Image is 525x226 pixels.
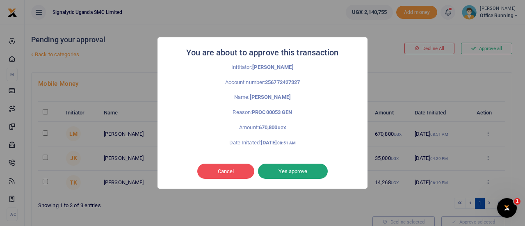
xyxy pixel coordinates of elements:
span: 1 [514,198,520,205]
strong: 670,800 [259,124,286,130]
strong: [DATE] [261,139,296,146]
button: Yes approve [258,164,328,179]
strong: [PERSON_NAME] [250,94,291,100]
h2: You are about to approve this transaction [186,46,338,60]
small: UGX [278,126,286,130]
iframe: Intercom live chat [497,198,517,218]
strong: [PERSON_NAME] [252,64,293,70]
strong: PROC00053 GEN [252,109,292,115]
p: Inititator: [176,63,349,72]
p: Name: [176,93,349,102]
small: 08:51 AM [277,141,296,145]
strong: 256772427327 [265,79,300,85]
p: Date Initated: [176,139,349,147]
button: Cancel [197,164,254,179]
p: Amount: [176,123,349,132]
p: Reason: [176,108,349,117]
p: Account number: [176,78,349,87]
